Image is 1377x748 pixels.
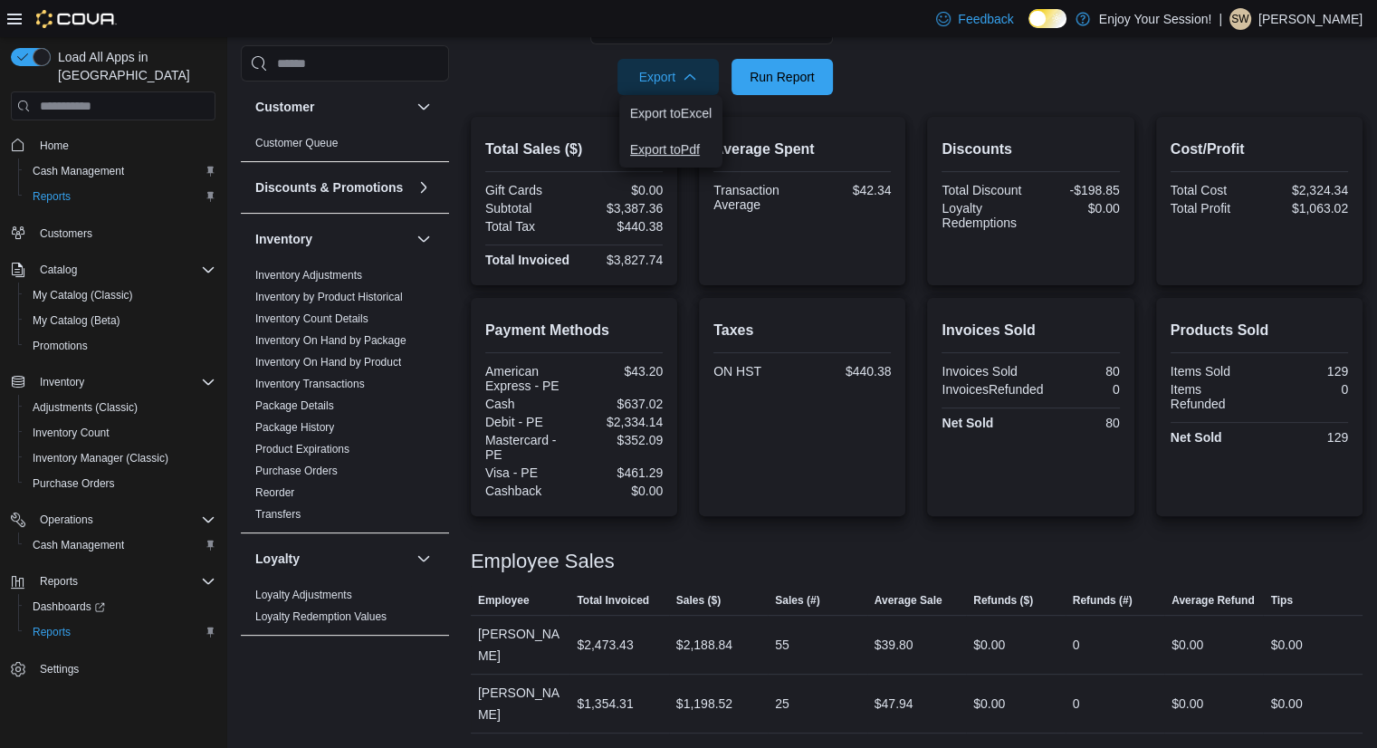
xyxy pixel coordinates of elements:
[1171,320,1348,341] h2: Products Sold
[25,284,140,306] a: My Catalog (Classic)
[1073,634,1080,656] div: 0
[255,550,409,568] button: Loyalty
[18,532,223,558] button: Cash Management
[1258,8,1363,30] p: [PERSON_NAME]
[25,621,215,643] span: Reports
[1270,693,1302,714] div: $0.00
[25,447,215,469] span: Inventory Manager (Classic)
[36,10,117,28] img: Cova
[577,593,649,608] span: Total Invoiced
[33,476,115,491] span: Purchase Orders
[255,508,301,521] a: Transfers
[33,259,215,281] span: Catalog
[485,433,570,462] div: Mastercard - PE
[750,68,815,86] span: Run Report
[18,446,223,471] button: Inventory Manager (Classic)
[25,596,215,618] span: Dashboards
[1270,634,1302,656] div: $0.00
[255,137,338,149] a: Customer Queue
[4,131,223,158] button: Home
[875,634,913,656] div: $39.80
[25,186,215,207] span: Reports
[485,253,569,267] strong: Total Invoiced
[255,178,409,197] button: Discounts & Promotions
[4,257,223,283] button: Catalog
[255,230,409,248] button: Inventory
[255,588,352,602] span: Loyalty Adjustments
[255,98,314,116] h3: Customer
[1035,201,1120,216] div: $0.00
[1171,693,1203,714] div: $0.00
[255,399,334,412] a: Package Details
[25,397,145,418] a: Adjustments (Classic)
[1171,430,1222,445] strong: Net Sold
[25,621,78,643] a: Reports
[40,263,77,277] span: Catalog
[18,420,223,446] button: Inventory Count
[40,226,92,241] span: Customers
[33,288,133,302] span: My Catalog (Classic)
[255,312,368,325] a: Inventory Count Details
[25,335,215,357] span: Promotions
[33,164,124,178] span: Cash Management
[578,201,663,216] div: $3,387.36
[4,656,223,682] button: Settings
[255,589,352,601] a: Loyalty Adjustments
[485,139,663,160] h2: Total Sales ($)
[33,571,85,592] button: Reports
[255,465,338,477] a: Purchase Orders
[1035,364,1120,379] div: 80
[875,693,913,714] div: $47.94
[33,509,215,531] span: Operations
[40,513,93,527] span: Operations
[875,593,942,608] span: Average Sale
[630,142,712,157] span: Export to Pdf
[942,201,1027,230] div: Loyalty Redemptions
[4,220,223,246] button: Customers
[958,10,1013,28] span: Feedback
[255,268,362,283] span: Inventory Adjustments
[1171,139,1348,160] h2: Cost/Profit
[25,397,215,418] span: Adjustments (Classic)
[1028,28,1029,29] span: Dark Mode
[485,364,570,393] div: American Express - PE
[1219,8,1222,30] p: |
[1263,201,1348,216] div: $1,063.02
[485,201,570,216] div: Subtotal
[18,333,223,359] button: Promotions
[33,371,91,393] button: Inventory
[255,609,387,624] span: Loyalty Redemption Values
[40,139,69,153] span: Home
[676,693,732,714] div: $1,198.52
[578,415,663,429] div: $2,334.14
[25,473,122,494] a: Purchase Orders
[255,291,403,303] a: Inventory by Product Historical
[4,507,223,532] button: Operations
[1263,382,1348,397] div: 0
[25,534,215,556] span: Cash Management
[4,369,223,395] button: Inventory
[1073,593,1133,608] span: Refunds (#)
[676,593,721,608] span: Sales ($)
[578,484,663,498] div: $0.00
[255,550,300,568] h3: Loyalty
[1263,430,1348,445] div: 129
[577,693,633,714] div: $1,354.31
[255,398,334,413] span: Package Details
[413,96,435,118] button: Customer
[25,186,78,207] a: Reports
[33,658,86,680] a: Settings
[25,534,131,556] a: Cash Management
[973,693,1005,714] div: $0.00
[578,364,663,379] div: $43.20
[471,675,569,733] div: [PERSON_NAME]
[630,106,712,120] span: Export to Excel
[255,378,365,390] a: Inventory Transactions
[255,507,301,522] span: Transfers
[973,634,1005,656] div: $0.00
[255,485,294,500] span: Reorder
[578,183,663,197] div: $0.00
[25,335,95,357] a: Promotions
[255,290,403,304] span: Inventory by Product Historical
[255,356,401,369] a: Inventory On Hand by Product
